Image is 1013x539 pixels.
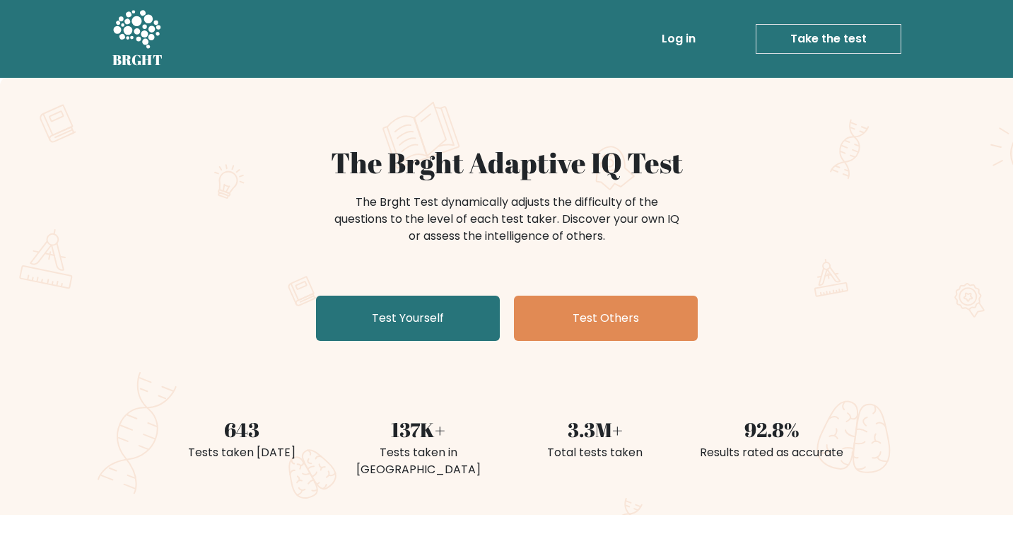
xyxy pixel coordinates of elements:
h1: The Brght Adaptive IQ Test [162,146,852,180]
h5: BRGHT [112,52,163,69]
a: Test Others [514,296,698,341]
div: Total tests taken [515,444,675,461]
a: Log in [656,25,701,53]
div: Tests taken in [GEOGRAPHIC_DATA] [339,444,498,478]
div: The Brght Test dynamically adjusts the difficulty of the questions to the level of each test take... [330,194,684,245]
a: Take the test [756,24,901,54]
div: Tests taken [DATE] [162,444,322,461]
div: 137K+ [339,415,498,444]
div: 643 [162,415,322,444]
a: Test Yourself [316,296,500,341]
a: BRGHT [112,6,163,72]
div: 3.3M+ [515,415,675,444]
div: Results rated as accurate [692,444,852,461]
div: 92.8% [692,415,852,444]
